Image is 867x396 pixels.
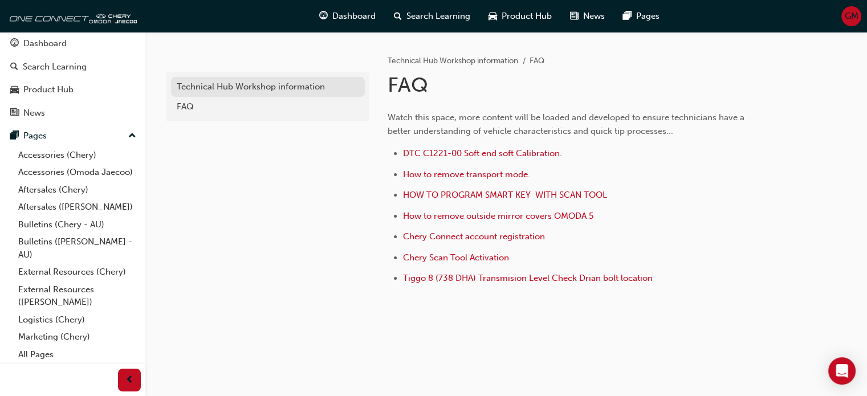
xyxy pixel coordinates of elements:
a: news-iconNews [561,5,614,28]
div: Dashboard [23,37,67,50]
a: How to remove transport mode. [403,169,530,179]
a: Tiggo 8 (738 DHA) Transmision Level Check Drian bolt location [403,273,653,283]
span: up-icon [128,129,136,144]
a: Aftersales (Chery) [14,181,141,199]
a: FAQ [171,97,365,117]
a: search-iconSearch Learning [385,5,479,28]
a: Bulletins (Chery - AU) [14,216,141,234]
a: Search Learning [5,56,141,77]
div: FAQ [177,100,359,113]
span: search-icon [10,62,18,72]
a: External Resources ([PERSON_NAME]) [14,281,141,311]
a: Accessories (Omoda Jaecoo) [14,164,141,181]
a: Chery Scan Tool Activation [403,252,511,263]
a: Chery Connect account registration [403,231,545,242]
button: DashboardSearch LearningProduct HubNews [5,31,141,125]
a: HOW TO PROGRAM SMART KEY WITH SCAN TOOL [403,190,607,200]
a: Aftersales ([PERSON_NAME]) [14,198,141,216]
div: Product Hub [23,83,74,96]
span: news-icon [570,9,579,23]
a: guage-iconDashboard [310,5,385,28]
img: oneconnect [6,5,137,27]
span: GM [845,10,858,23]
li: FAQ [530,55,544,68]
div: Technical Hub Workshop information [177,80,359,93]
span: search-icon [394,9,402,23]
span: Search Learning [406,10,470,23]
span: car-icon [489,9,497,23]
h1: FAQ [388,72,762,97]
span: News [583,10,605,23]
span: Dashboard [332,10,376,23]
span: Pages [636,10,660,23]
span: guage-icon [319,9,328,23]
a: News [5,103,141,124]
span: prev-icon [125,373,134,387]
a: Technical Hub Workshop information [388,56,518,66]
a: Logistics (Chery) [14,311,141,329]
span: pages-icon [623,9,632,23]
div: Pages [23,129,47,142]
a: Technical Hub Workshop information [171,77,365,97]
a: Marketing (Chery) [14,328,141,346]
a: How to remove outside mirror covers OMODA 5 [403,211,593,221]
a: DTC C1221-00 Soft end soft Calibration. [403,148,562,158]
span: pages-icon [10,131,19,141]
a: car-iconProduct Hub [479,5,561,28]
button: Pages [5,125,141,146]
div: News [23,107,45,120]
a: Accessories (Chery) [14,146,141,164]
a: Product Hub [5,79,141,100]
span: Watch this space, more content will be loaded and developed to ensure technicians have a better u... [388,112,747,136]
a: External Resources (Chery) [14,263,141,281]
div: Search Learning [23,60,87,74]
span: guage-icon [10,39,19,49]
span: news-icon [10,108,19,119]
a: pages-iconPages [614,5,669,28]
span: Product Hub [502,10,552,23]
a: Dashboard [5,33,141,54]
a: Bulletins ([PERSON_NAME] - AU) [14,233,141,263]
div: Open Intercom Messenger [828,357,856,385]
span: car-icon [10,85,19,95]
button: GM [841,6,861,26]
a: All Pages [14,346,141,364]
